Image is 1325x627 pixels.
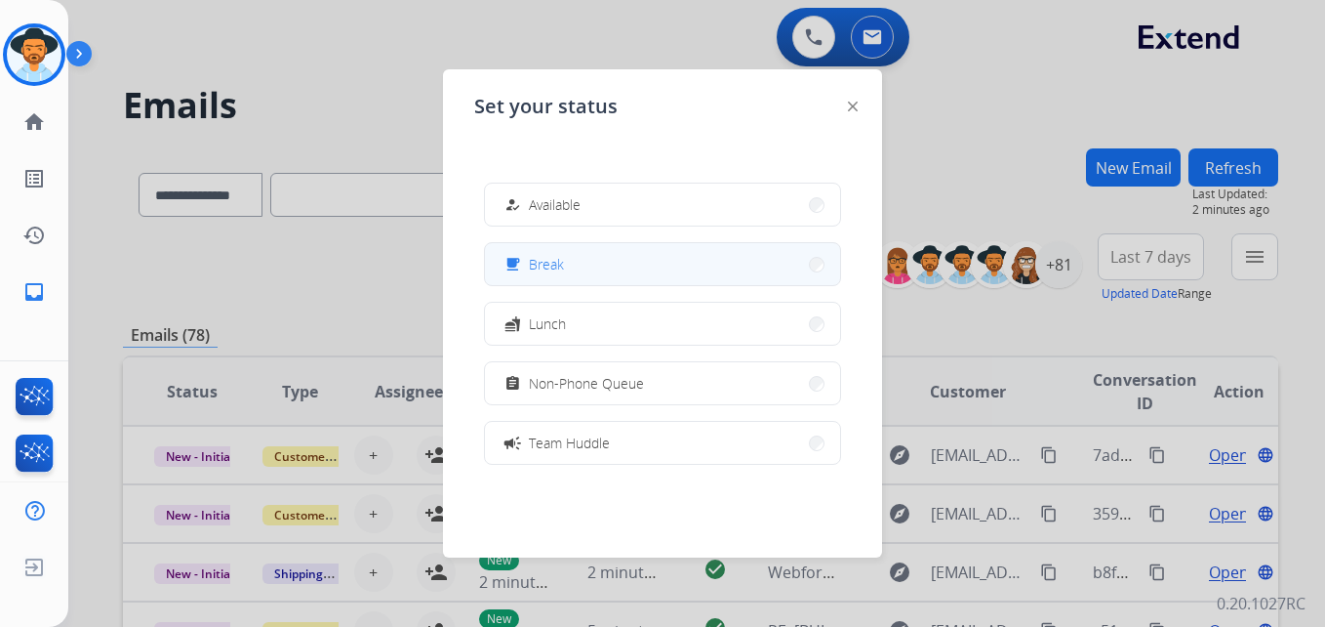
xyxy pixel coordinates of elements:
mat-icon: free_breakfast [504,256,521,272]
mat-icon: campaign [502,433,522,452]
span: Non-Phone Queue [529,373,644,394]
span: Lunch [529,313,566,334]
mat-icon: fastfood [504,315,521,332]
span: Set your status [474,93,618,120]
mat-icon: inbox [22,280,46,304]
button: Break [485,243,840,285]
span: Available [529,194,581,215]
mat-icon: history [22,224,46,247]
img: close-button [848,102,858,111]
span: Break [529,254,564,274]
p: 0.20.1027RC [1217,592,1305,615]
img: avatar [7,27,61,82]
mat-icon: how_to_reg [504,196,521,213]
mat-icon: home [22,110,46,134]
button: Lunch [485,303,840,345]
button: Non-Phone Queue [485,362,840,404]
mat-icon: list_alt [22,167,46,190]
mat-icon: assignment [504,375,521,392]
button: Available [485,184,840,226]
button: Team Huddle [485,422,840,464]
span: Team Huddle [529,433,610,453]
